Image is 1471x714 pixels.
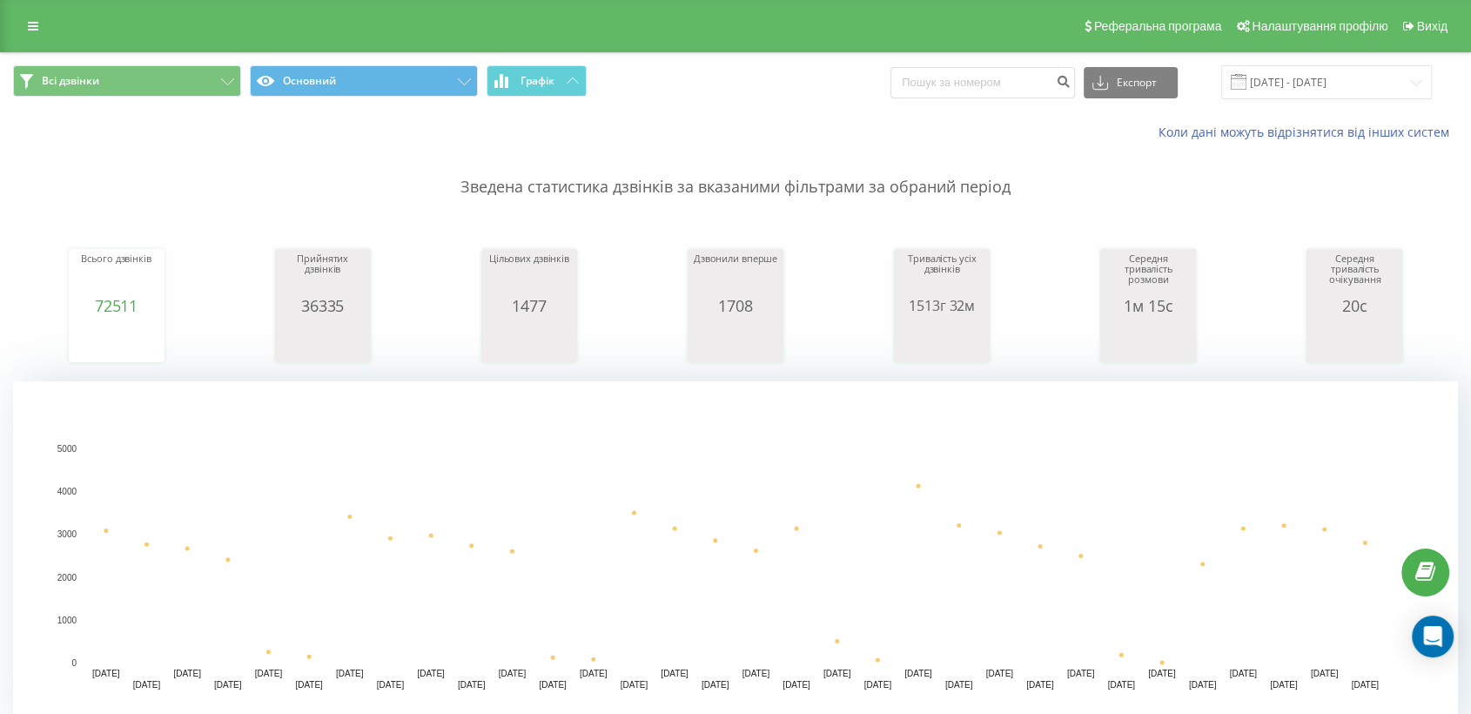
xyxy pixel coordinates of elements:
div: 1477 [486,297,573,314]
text: [DATE] [539,680,567,690]
a: Коли дані можуть відрізнятися вiд інших систем [1159,124,1458,140]
p: Зведена статистика дзвінків за вказаними фільтрами за обраний період [13,141,1458,199]
span: Графік [521,75,554,87]
text: 1000 [57,616,77,625]
text: [DATE] [702,680,729,690]
span: Вихід [1417,19,1447,33]
text: [DATE] [1026,680,1054,690]
text: [DATE] [295,680,323,690]
button: Експорт [1084,67,1178,98]
text: 2000 [57,573,77,583]
text: [DATE] [986,669,1014,678]
div: 36335 [279,297,366,314]
svg: A chart. [279,314,366,367]
div: 1708 [692,297,779,314]
text: [DATE] [173,669,201,678]
div: Тривалість усіх дзвінків [898,253,985,297]
button: Всі дзвінки [13,65,241,97]
text: [DATE] [336,669,364,678]
text: [DATE] [945,680,973,690]
text: [DATE] [1270,680,1298,690]
div: Середня тривалість розмови [1105,253,1192,297]
text: [DATE] [580,669,608,678]
div: 72511 [73,297,160,314]
svg: A chart. [1311,314,1398,367]
text: [DATE] [864,680,892,690]
button: Графік [487,65,587,97]
div: 1513г 32м [898,297,985,314]
div: 20с [1311,297,1398,314]
div: Прийнятих дзвінків [279,253,366,297]
svg: A chart. [73,314,160,367]
span: Налаштування профілю [1252,19,1387,33]
svg: A chart. [692,314,779,367]
text: [DATE] [417,669,445,678]
svg: A chart. [898,314,985,367]
text: 4000 [57,487,77,496]
text: [DATE] [621,680,648,690]
div: Open Intercom Messenger [1412,616,1454,657]
text: [DATE] [214,680,242,690]
text: [DATE] [1351,680,1379,690]
text: [DATE] [133,680,161,690]
text: [DATE] [1067,669,1095,678]
text: 5000 [57,444,77,454]
text: [DATE] [1229,669,1257,678]
button: Основний [250,65,478,97]
div: Дзвонили вперше [692,253,779,297]
div: Всього дзвінків [73,253,160,297]
text: [DATE] [92,669,120,678]
text: [DATE] [499,669,527,678]
div: 1м 15с [1105,297,1192,314]
svg: A chart. [486,314,573,367]
span: Реферальна програма [1094,19,1222,33]
text: [DATE] [255,669,283,678]
text: [DATE] [661,669,688,678]
text: [DATE] [1311,669,1339,678]
svg: A chart. [1105,314,1192,367]
input: Пошук за номером [890,67,1075,98]
text: 3000 [57,530,77,540]
text: [DATE] [742,669,770,678]
text: [DATE] [904,669,932,678]
span: Всі дзвінки [42,74,99,88]
text: [DATE] [823,669,851,678]
text: [DATE] [1148,669,1176,678]
text: [DATE] [1189,680,1217,690]
text: [DATE] [1107,680,1135,690]
div: Середня тривалість очікування [1311,253,1398,297]
text: [DATE] [458,680,486,690]
div: Цільових дзвінків [486,253,573,297]
text: 0 [71,658,77,668]
text: [DATE] [377,680,405,690]
text: [DATE] [783,680,810,690]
